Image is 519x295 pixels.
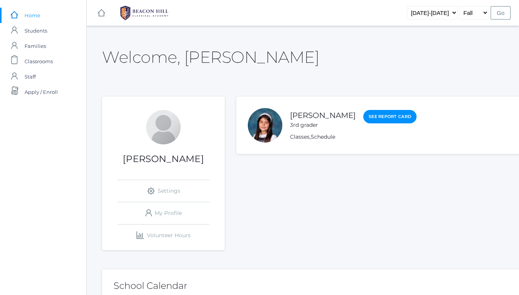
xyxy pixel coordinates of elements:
a: Schedule [311,133,335,140]
div: Penelope Mesick [248,108,282,143]
span: Students [25,23,47,38]
span: Staff [25,69,36,84]
div: Dennis Mesick [146,110,181,144]
a: Volunteer Hours [117,225,209,246]
a: Settings [117,180,209,202]
span: Home [25,8,40,23]
span: Families [25,38,46,54]
h1: [PERSON_NAME] [102,154,225,164]
input: Go [491,6,511,20]
div: 3rd grader [290,121,356,129]
a: See Report Card [363,110,417,123]
a: [PERSON_NAME] [290,111,356,120]
a: Classes [290,133,310,140]
h2: Welcome, [PERSON_NAME] [102,48,319,66]
img: BHCALogos-05-308ed15e86a5a0abce9b8dd61676a3503ac9727e845dece92d48e8588c001991.png [115,3,173,23]
a: My Profile [117,202,209,224]
span: Apply / Enroll [25,84,58,100]
div: , [290,133,417,141]
span: Classrooms [25,54,53,69]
